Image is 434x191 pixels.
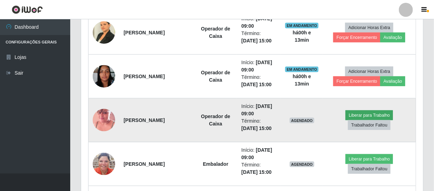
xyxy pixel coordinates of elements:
li: Início: [241,15,277,30]
strong: [PERSON_NAME] [124,74,165,79]
button: Avaliação [380,33,405,42]
span: AGENDADO [290,162,314,167]
img: 1732392011322.jpeg [93,153,115,175]
strong: Operador de Caixa [201,114,230,127]
button: Liberar para Trabalho [346,110,393,120]
li: Término: [241,117,277,132]
time: [DATE] 15:00 [241,125,271,131]
strong: [PERSON_NAME] [124,161,165,167]
img: CoreUI Logo [12,5,43,14]
strong: há 00 h e 13 min [293,74,311,87]
button: Forçar Encerramento [333,76,380,86]
time: [DATE] 15:00 [241,38,271,43]
img: 1730387044768.jpeg [93,18,115,47]
time: [DATE] 09:00 [241,103,272,116]
strong: [PERSON_NAME] [124,117,165,123]
strong: Operador de Caixa [201,70,230,83]
img: 1751659214468.jpeg [93,61,115,91]
li: Término: [241,30,277,45]
li: Término: [241,161,277,176]
strong: [PERSON_NAME] [124,30,165,35]
time: [DATE] 09:00 [241,60,272,73]
li: Início: [241,103,277,117]
span: EM ANDAMENTO [285,67,318,72]
time: [DATE] 09:00 [241,147,272,160]
button: Forçar Encerramento [333,33,380,42]
li: Início: [241,59,277,74]
span: AGENDADO [290,118,314,123]
time: [DATE] 15:00 [241,82,271,87]
strong: há 00 h e 13 min [293,30,311,43]
span: EM ANDAMENTO [285,23,318,28]
strong: Embalador [203,161,228,167]
button: Avaliação [380,76,405,86]
time: [DATE] 15:00 [241,169,271,175]
img: 1752079661921.jpeg [93,100,115,140]
strong: Operador de Caixa [201,26,230,39]
li: Início: [241,146,277,161]
button: Liberar para Trabalho [346,154,393,164]
button: Trabalhador Faltou [348,120,390,130]
button: Adicionar Horas Extra [345,67,393,76]
li: Término: [241,74,277,88]
button: Trabalhador Faltou [348,164,390,174]
button: Adicionar Horas Extra [345,23,393,33]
